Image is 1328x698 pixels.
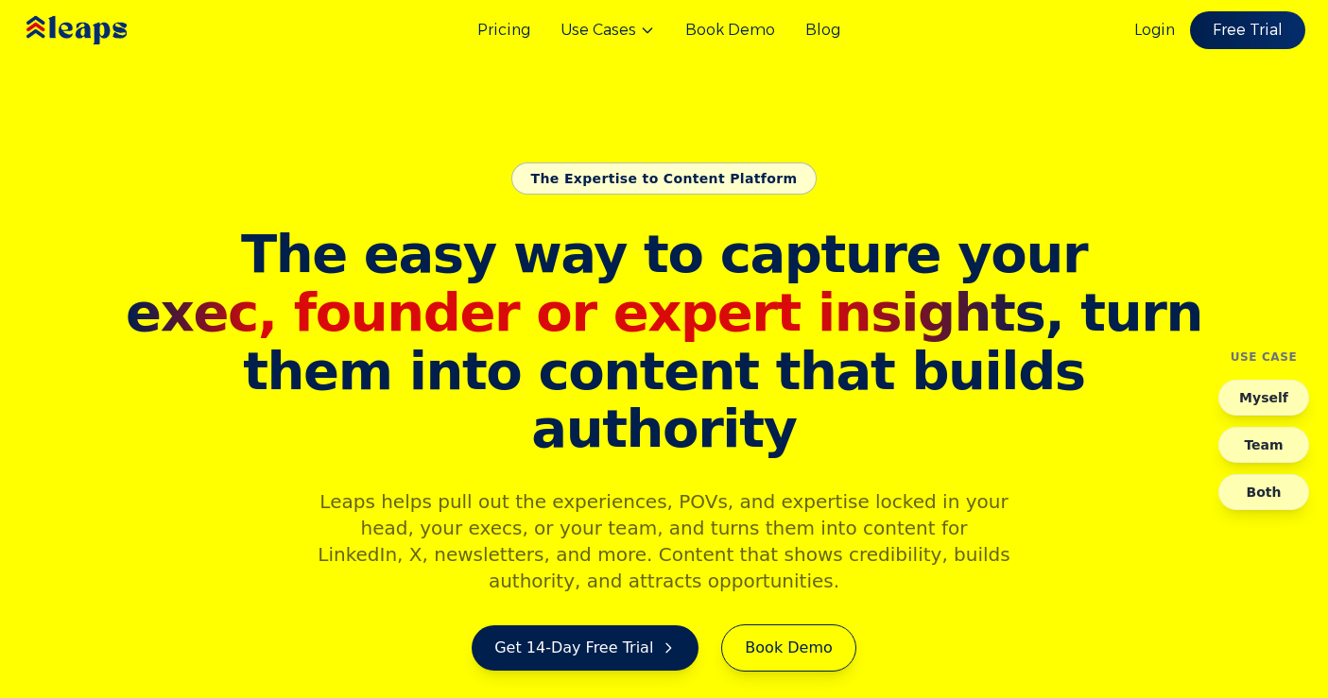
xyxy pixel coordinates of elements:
[477,19,530,42] a: Pricing
[805,19,840,42] a: Blog
[1218,427,1309,463] button: Team
[511,162,818,195] div: The Expertise to Content Platform
[1218,380,1309,416] button: Myself
[472,625,698,671] a: Get 14-Day Free Trial
[241,223,1087,284] span: The easy way to capture your
[1134,19,1175,42] a: Login
[1231,349,1298,365] h4: Use Case
[561,19,655,42] button: Use Cases
[302,488,1027,594] p: Leaps helps pull out the experiences, POVs, and expertise locked in your head, your execs, or you...
[721,624,855,672] a: Book Demo
[120,342,1209,458] span: them into content that builds authority
[120,283,1209,342] span: , turn
[1190,11,1305,49] a: Free Trial
[685,19,775,42] a: Book Demo
[23,3,183,58] img: Leaps Logo
[126,281,1044,343] span: exec, founder or expert insights
[1218,474,1309,510] button: Both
